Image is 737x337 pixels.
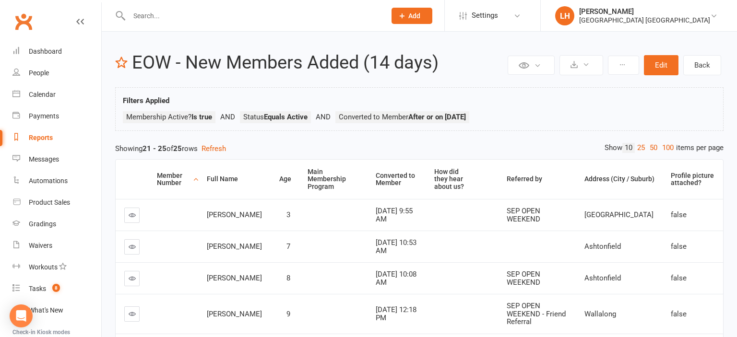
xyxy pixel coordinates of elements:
[207,274,262,282] span: [PERSON_NAME]
[622,143,635,153] a: 10
[12,192,101,213] a: Product Sales
[52,284,60,292] span: 8
[12,84,101,105] a: Calendar
[647,143,660,153] a: 50
[472,5,498,26] span: Settings
[126,9,379,23] input: Search...
[584,210,654,219] span: [GEOGRAPHIC_DATA]
[671,210,687,219] span: false
[207,175,263,183] div: Full Name
[683,55,721,75] a: Back
[376,270,416,287] span: [DATE] 10:08 AM
[584,242,621,251] span: Ashtonfield
[579,16,710,24] div: [GEOGRAPHIC_DATA] [GEOGRAPHIC_DATA]
[115,143,724,154] div: Showing of rows
[507,302,566,326] span: SEP OPEN WEEKEND - Friend Referral
[507,175,568,183] div: Referred by
[202,143,226,154] button: Refresh
[12,127,101,149] a: Reports
[584,310,616,318] span: Wallalong
[12,300,101,321] a: What's New
[12,41,101,62] a: Dashboard
[605,143,724,153] div: Show items per page
[376,238,416,255] span: [DATE] 10:53 AM
[143,144,166,153] strong: 21 - 25
[207,310,262,318] span: [PERSON_NAME]
[29,242,52,249] div: Waivers
[635,143,647,153] a: 25
[376,305,416,322] span: [DATE] 12:18 PM
[644,55,678,75] button: Edit
[279,175,291,183] div: Age
[671,242,687,251] span: false
[126,113,212,121] span: Membership Active?
[29,177,68,185] div: Automations
[29,198,70,206] div: Product Sales
[12,278,101,300] a: Tasks 8
[308,168,360,190] div: Main Membership Program
[12,149,101,170] a: Messages
[29,69,49,77] div: People
[376,207,413,223] span: [DATE] 9:55 AM
[671,172,715,187] div: Profile picture attached?
[408,12,420,20] span: Add
[12,10,36,34] a: Clubworx
[507,207,540,223] span: SEP OPEN WEEKEND
[12,235,101,256] a: Waivers
[29,220,56,228] div: Gradings
[12,256,101,278] a: Workouts
[286,274,290,282] span: 8
[507,270,540,287] span: SEP OPEN WEEKEND
[339,113,466,121] span: Converted to Member
[29,134,53,141] div: Reports
[671,274,687,282] span: false
[264,113,308,121] strong: Equals Active
[392,8,432,24] button: Add
[10,304,33,327] div: Open Intercom Messenger
[157,172,190,187] div: Member Number
[286,310,290,318] span: 9
[207,242,262,251] span: [PERSON_NAME]
[408,113,466,121] strong: After or on [DATE]
[12,170,101,192] a: Automations
[376,172,418,187] div: Converted to Member
[173,144,182,153] strong: 25
[207,210,262,219] span: [PERSON_NAME]
[29,285,46,292] div: Tasks
[579,7,710,16] div: [PERSON_NAME]
[29,263,58,271] div: Workouts
[29,91,56,98] div: Calendar
[555,6,574,25] div: LH
[29,306,63,314] div: What's New
[123,96,169,105] strong: Filters Applied
[286,242,290,251] span: 7
[29,47,62,55] div: Dashboard
[12,213,101,235] a: Gradings
[12,105,101,127] a: Payments
[671,310,687,318] span: false
[29,112,59,120] div: Payments
[12,62,101,84] a: People
[243,113,308,121] span: Status
[191,113,212,121] strong: Is true
[29,155,59,163] div: Messages
[584,175,654,183] div: Address (City / Suburb)
[286,210,290,219] span: 3
[132,53,505,73] h2: EOW - New Members Added (14 days)
[584,274,621,282] span: Ashtonfield
[660,143,676,153] a: 100
[434,168,473,190] div: How did they hear about us?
